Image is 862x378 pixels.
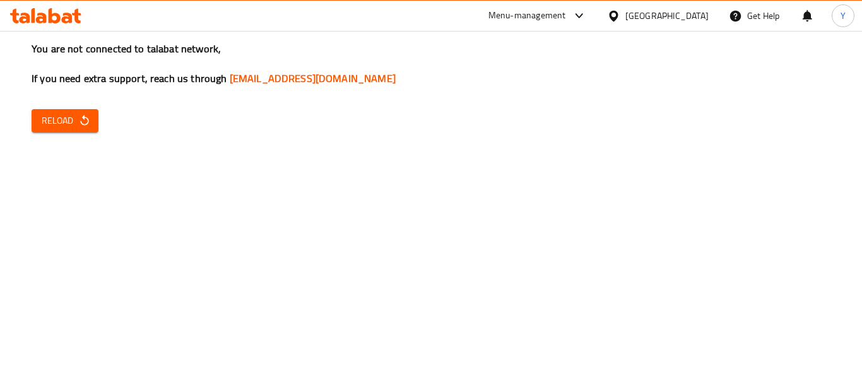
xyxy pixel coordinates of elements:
h3: You are not connected to talabat network, If you need extra support, reach us through [32,42,830,86]
button: Reload [32,109,98,133]
div: Menu-management [488,8,566,23]
a: [EMAIL_ADDRESS][DOMAIN_NAME] [230,69,396,88]
span: Y [841,9,846,23]
span: Reload [42,113,88,129]
div: [GEOGRAPHIC_DATA] [625,9,709,23]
